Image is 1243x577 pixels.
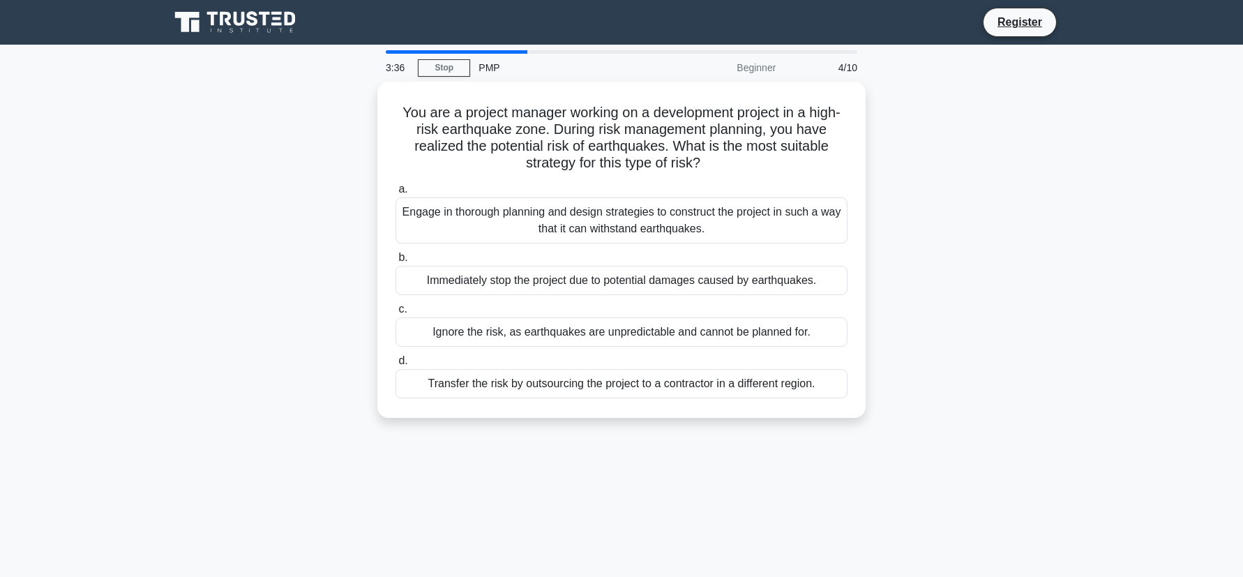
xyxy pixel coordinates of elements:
span: a. [398,183,407,195]
div: Engage in thorough planning and design strategies to construct the project in such a way that it ... [395,197,847,243]
a: Stop [418,59,470,77]
div: 4/10 [784,54,866,82]
div: Transfer the risk by outsourcing the project to a contractor in a different region. [395,369,847,398]
h5: You are a project manager working on a development project in a high-risk earthquake zone. During... [394,104,849,172]
div: 3:36 [377,54,418,82]
div: Ignore the risk, as earthquakes are unpredictable and cannot be planned for. [395,317,847,347]
div: Beginner [662,54,784,82]
span: d. [398,354,407,366]
span: c. [398,303,407,315]
a: Register [989,13,1050,31]
span: b. [398,251,407,263]
div: PMP [470,54,662,82]
div: Immediately stop the project due to potential damages caused by earthquakes. [395,266,847,295]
